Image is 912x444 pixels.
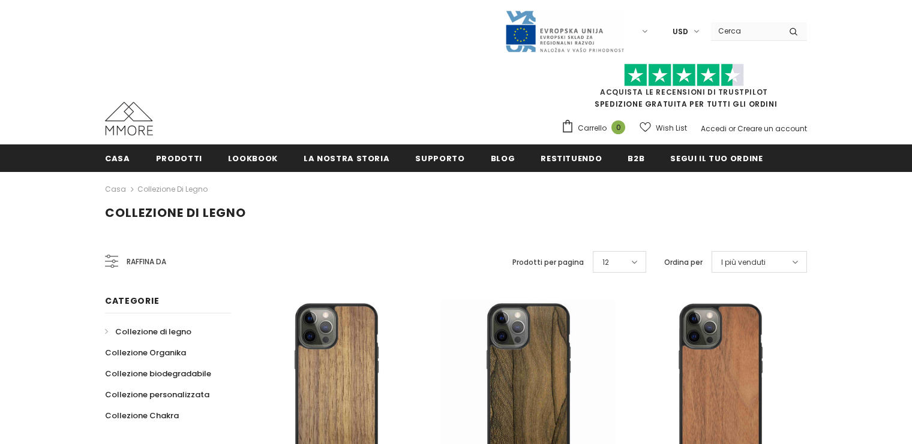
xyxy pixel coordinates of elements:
[505,26,625,36] a: Javni Razpis
[105,153,130,164] span: Casa
[105,182,126,197] a: Casa
[505,10,625,53] img: Javni Razpis
[491,153,515,164] span: Blog
[156,144,202,171] a: Prodotti
[670,153,763,164] span: Segui il tuo ordine
[105,363,211,384] a: Collezione biodegradabile
[656,122,687,134] span: Wish List
[541,144,602,171] a: Restituendo
[640,117,687,138] a: Wish List
[304,153,389,164] span: La nostra storia
[105,410,179,421] span: Collezione Chakra
[105,347,186,358] span: Collezione Organika
[105,295,159,307] span: Categorie
[105,342,186,363] a: Collezione Organika
[512,256,584,268] label: Prodotti per pagina
[304,144,389,171] a: La nostra storia
[578,122,607,134] span: Carrello
[127,255,166,268] span: Raffina da
[728,123,736,134] span: or
[611,120,625,134] span: 0
[105,384,209,405] a: Collezione personalizzata
[105,389,209,400] span: Collezione personalizzata
[721,256,766,268] span: I più venduti
[137,184,208,194] a: Collezione di legno
[156,153,202,164] span: Prodotti
[491,144,515,171] a: Blog
[105,204,246,221] span: Collezione di legno
[561,119,631,137] a: Carrello 0
[228,153,278,164] span: Lookbook
[737,123,807,134] a: Creare un account
[561,69,807,109] span: SPEDIZIONE GRATUITA PER TUTTI GLI ORDINI
[415,144,464,171] a: supporto
[105,368,211,379] span: Collezione biodegradabile
[541,153,602,164] span: Restituendo
[673,26,688,38] span: USD
[602,256,609,268] span: 12
[624,64,744,87] img: Fidati di Pilot Stars
[105,405,179,426] a: Collezione Chakra
[701,123,727,134] a: Accedi
[115,326,191,337] span: Collezione di legno
[711,22,780,40] input: Search Site
[105,102,153,135] img: Casi MMORE
[105,144,130,171] a: Casa
[664,256,703,268] label: Ordina per
[670,144,763,171] a: Segui il tuo ordine
[105,321,191,342] a: Collezione di legno
[415,153,464,164] span: supporto
[628,153,644,164] span: B2B
[600,87,768,97] a: Acquista le recensioni di TrustPilot
[628,144,644,171] a: B2B
[228,144,278,171] a: Lookbook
